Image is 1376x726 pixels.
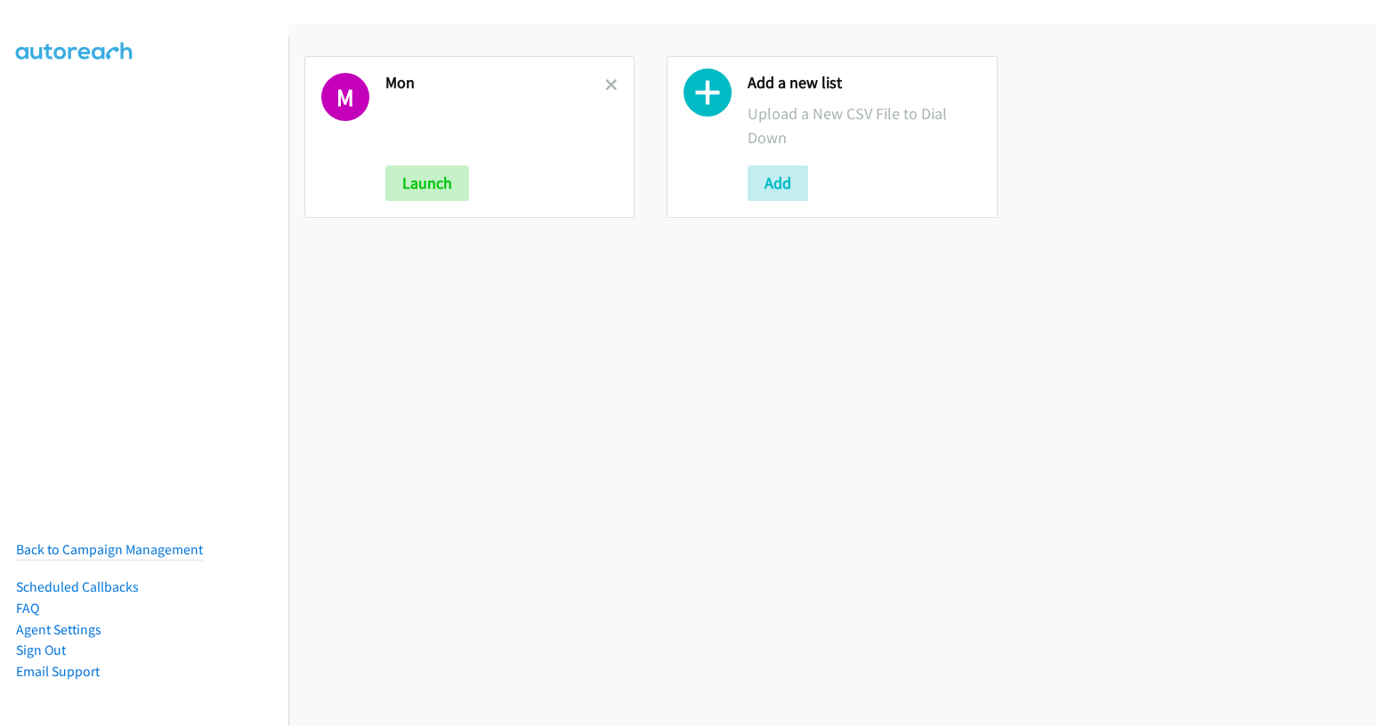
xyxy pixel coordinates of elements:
[16,641,66,658] a: Sign Out
[385,73,605,93] h2: Mon
[748,101,980,149] p: Upload a New CSV File to Dial Down
[16,541,203,558] a: Back to Campaign Management
[748,73,980,93] h2: Add a new list
[16,600,39,617] a: FAQ
[385,165,469,201] button: Launch
[748,165,808,201] button: Add
[16,578,139,595] a: Scheduled Callbacks
[16,621,101,638] a: Agent Settings
[321,73,369,121] h1: M
[16,663,100,680] a: Email Support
